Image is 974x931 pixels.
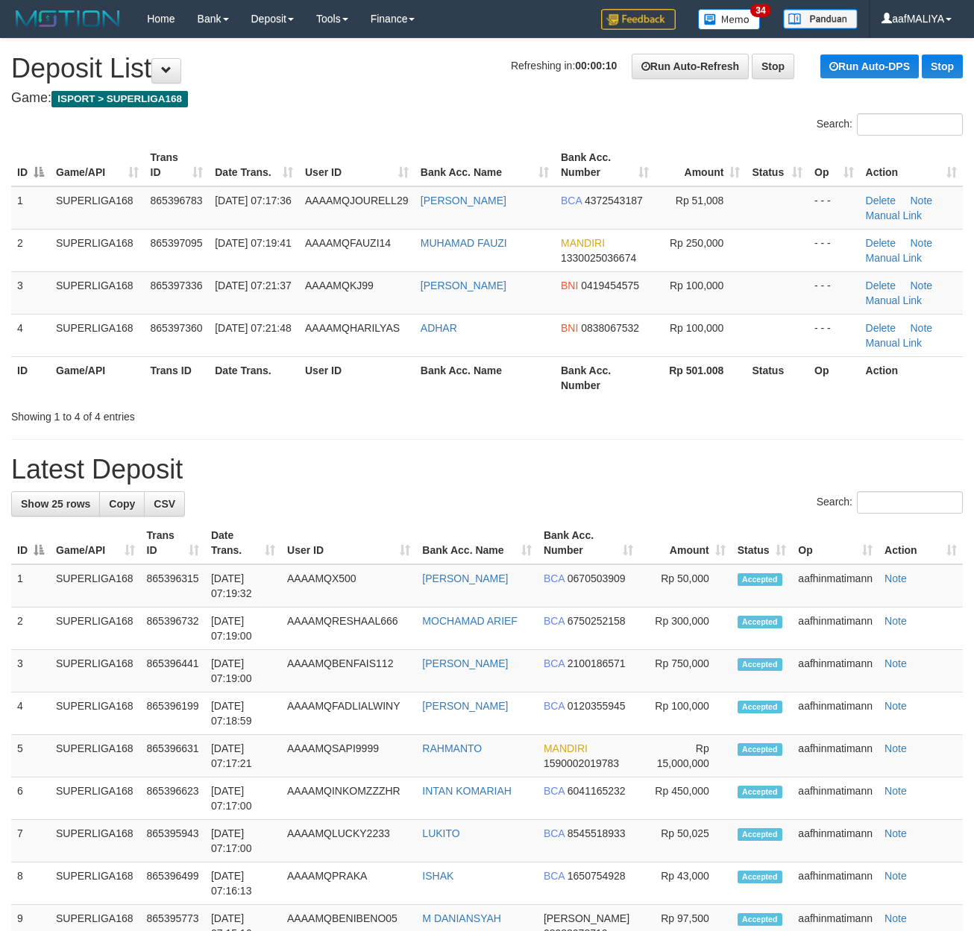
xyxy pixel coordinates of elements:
[11,91,963,106] h4: Game:
[792,564,879,607] td: aafhinmatimann
[50,314,145,356] td: SUPERLIGA168
[670,280,723,291] span: Rp 100,000
[11,356,50,399] th: ID
[205,735,281,777] td: [DATE] 07:17:21
[820,54,919,78] a: Run Auto-DPS
[50,650,141,692] td: SUPERLIGA168
[746,356,808,399] th: Status
[639,692,732,735] td: Rp 100,000
[922,54,963,78] a: Stop
[50,820,141,862] td: SUPERLIGA168
[639,607,732,650] td: Rp 300,000
[808,144,860,186] th: Op: activate to sort column ascending
[141,692,205,735] td: 865396199
[885,870,907,882] a: Note
[415,144,555,186] th: Bank Acc. Name: activate to sort column ascending
[109,498,135,510] span: Copy
[50,229,145,271] td: SUPERLIGA168
[639,777,732,820] td: Rp 450,000
[544,657,565,669] span: BCA
[11,522,50,564] th: ID: activate to sort column descending
[866,337,923,349] a: Manual Link
[575,60,617,72] strong: 00:00:10
[215,195,291,206] span: [DATE] 07:17:36
[544,827,565,839] span: BCA
[911,322,933,334] a: Note
[783,9,858,29] img: panduan.png
[655,144,747,186] th: Amount: activate to sort column ascending
[879,522,963,564] th: Action: activate to sort column ascending
[11,735,50,777] td: 5
[11,271,50,314] td: 3
[544,870,565,882] span: BCA
[885,572,907,584] a: Note
[511,60,617,72] span: Refreshing in:
[639,820,732,862] td: Rp 50,025
[885,700,907,712] a: Note
[670,322,723,334] span: Rp 100,000
[305,322,400,334] span: AAAAMQHARILYAS
[141,862,205,905] td: 865396499
[205,862,281,905] td: [DATE] 07:16:13
[11,607,50,650] td: 2
[141,820,205,862] td: 865395943
[860,144,963,186] th: Action: activate to sort column ascending
[209,144,299,186] th: Date Trans.: activate to sort column ascending
[808,229,860,271] td: - - -
[422,742,482,754] a: RAHMANTO
[422,657,508,669] a: [PERSON_NAME]
[738,701,782,713] span: Accepted
[281,650,416,692] td: AAAAMQBENFAIS112
[555,144,655,186] th: Bank Acc. Number: activate to sort column ascending
[544,700,565,712] span: BCA
[860,356,963,399] th: Action
[50,356,145,399] th: Game/API
[568,870,626,882] span: Copy 1650754928 to clipboard
[50,607,141,650] td: SUPERLIGA168
[11,862,50,905] td: 8
[639,735,732,777] td: Rp 15,000,000
[866,280,896,291] a: Delete
[738,658,782,671] span: Accepted
[544,757,619,769] span: Copy 1590002019783 to clipboard
[281,735,416,777] td: AAAAMQSAPI9999
[561,195,582,206] span: BCA
[568,615,626,627] span: Copy 6750252158 to clipboard
[11,777,50,820] td: 6
[857,491,963,514] input: Search:
[141,735,205,777] td: 865396631
[561,237,605,249] span: MANDIRI
[866,252,923,264] a: Manual Link
[11,650,50,692] td: 3
[911,237,933,249] a: Note
[601,9,676,30] img: Feedback.jpg
[141,607,205,650] td: 865396732
[215,237,291,249] span: [DATE] 07:19:41
[817,491,963,514] label: Search:
[639,650,732,692] td: Rp 750,000
[422,572,508,584] a: [PERSON_NAME]
[792,862,879,905] td: aafhinmatimann
[561,280,578,291] span: BNI
[11,186,50,230] td: 1
[738,828,782,841] span: Accepted
[568,657,626,669] span: Copy 2100186571 to clipboard
[911,195,933,206] a: Note
[154,498,175,510] span: CSV
[281,777,416,820] td: AAAAMQINKOMZZZHR
[415,356,555,399] th: Bank Acc. Name
[808,271,860,314] td: - - -
[421,237,507,249] a: MUHAMAD FAUZI
[281,820,416,862] td: AAAAMQLUCKY2233
[670,237,723,249] span: Rp 250,000
[205,522,281,564] th: Date Trans.: activate to sort column ascending
[885,827,907,839] a: Note
[581,280,639,291] span: Copy 0419454575 to clipboard
[50,777,141,820] td: SUPERLIGA168
[885,742,907,754] a: Note
[281,607,416,650] td: AAAAMQRESHAAL666
[792,735,879,777] td: aafhinmatimann
[50,692,141,735] td: SUPERLIGA168
[205,820,281,862] td: [DATE] 07:17:00
[792,650,879,692] td: aafhinmatimann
